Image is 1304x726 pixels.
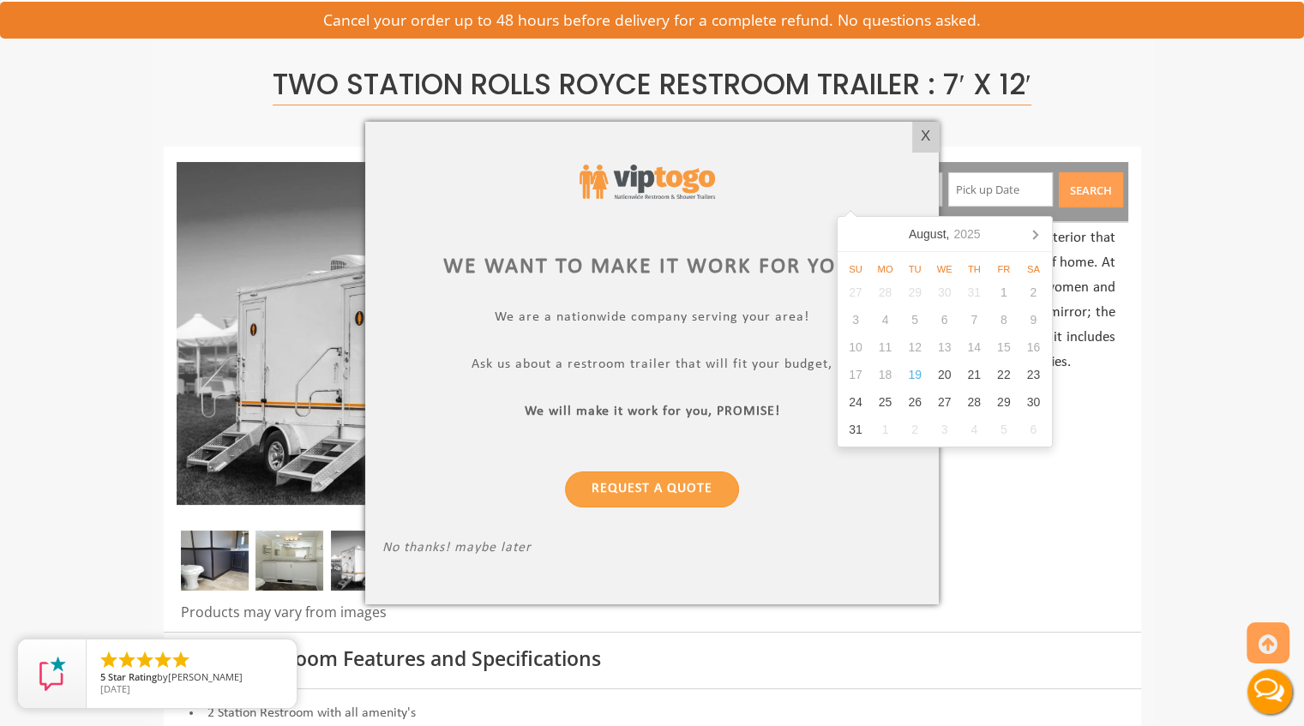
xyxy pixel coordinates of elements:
[900,306,930,333] div: 5
[1019,361,1049,388] div: 23
[989,416,1019,443] div: 5
[171,650,191,670] li: 
[841,262,871,276] div: Su
[1019,388,1049,416] div: 30
[989,388,1019,416] div: 29
[902,220,988,248] div: August,
[841,361,871,388] div: 17
[117,650,137,670] li: 
[959,361,989,388] div: 21
[870,416,900,443] div: 1
[900,279,930,306] div: 29
[841,333,871,361] div: 10
[959,279,989,306] div: 31
[959,416,989,443] div: 4
[989,361,1019,388] div: 22
[382,357,922,376] p: Ask us about a restroom trailer that will fit your budget,
[841,388,871,416] div: 24
[135,650,155,670] li: 
[989,262,1019,276] div: Fr
[100,670,105,683] span: 5
[108,670,157,683] span: Star Rating
[989,333,1019,361] div: 15
[870,361,900,388] div: 18
[841,279,871,306] div: 27
[929,416,959,443] div: 3
[900,333,930,361] div: 12
[382,540,922,560] p: No thanks! maybe later
[929,361,959,388] div: 20
[1019,416,1049,443] div: 6
[1019,333,1049,361] div: 16
[959,388,989,416] div: 28
[1235,657,1304,726] button: Live Chat
[841,306,871,333] div: 3
[959,333,989,361] div: 14
[989,306,1019,333] div: 8
[870,306,900,333] div: 4
[1019,262,1049,276] div: Sa
[959,262,989,276] div: Th
[900,416,930,443] div: 2
[35,657,69,691] img: Review Rating
[99,650,119,670] li: 
[525,405,780,418] b: We will make it work for you, PROMISE!
[841,416,871,443] div: 31
[900,361,930,388] div: 19
[929,333,959,361] div: 13
[929,279,959,306] div: 30
[870,279,900,306] div: 28
[870,333,900,361] div: 11
[959,306,989,333] div: 7
[153,650,173,670] li: 
[565,471,739,507] a: Request a Quote
[900,262,930,276] div: Tu
[912,122,939,151] div: X
[929,262,959,276] div: We
[870,388,900,416] div: 25
[1019,306,1049,333] div: 9
[580,165,714,199] img: viptogo logo
[168,670,243,683] span: [PERSON_NAME]
[870,262,900,276] div: Mo
[929,388,959,416] div: 27
[900,388,930,416] div: 26
[953,225,980,243] i: 2025
[1019,279,1049,306] div: 2
[382,309,922,329] p: We are a nationwide company serving your area!
[989,279,1019,306] div: 1
[100,682,130,695] span: [DATE]
[929,306,959,333] div: 6
[382,251,922,283] div: We want to make it work for you!
[100,672,283,684] span: by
